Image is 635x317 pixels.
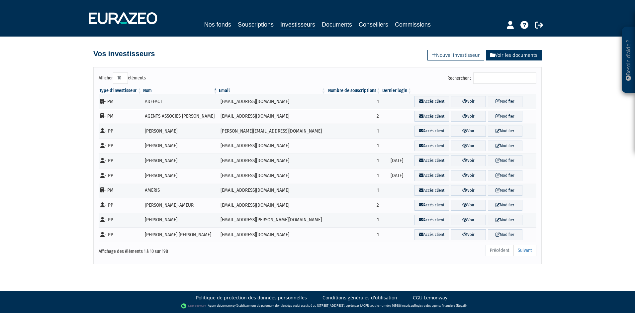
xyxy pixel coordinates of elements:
a: Modifier [488,126,522,137]
td: ADEFACT [142,94,219,109]
a: Voir [451,200,486,211]
td: 1 [326,94,381,109]
td: AMERIS [142,183,219,198]
a: Voir [451,170,486,181]
td: - PP [99,139,142,154]
a: Modifier [488,200,522,211]
a: Accès client [414,170,449,181]
a: Voir [451,96,486,107]
a: Modifier [488,185,522,196]
td: - PP [99,198,142,213]
a: Voir les documents [486,50,542,60]
a: Accès client [414,200,449,211]
a: Modifier [488,111,522,122]
td: 1 [326,153,381,168]
td: - PP [99,168,142,183]
a: Investisseurs [280,20,315,30]
td: [PERSON_NAME] [142,213,219,228]
td: 2 [326,109,381,124]
td: - PP [99,213,142,228]
a: Accès client [414,185,449,196]
th: Email : activer pour trier la colonne par ordre croissant [218,87,326,94]
a: Voir [451,215,486,226]
td: [DATE] [381,153,412,168]
a: Accès client [414,126,449,137]
a: Modifier [488,229,522,240]
a: Politique de protection des données personnelles [196,294,307,301]
img: 1732889491-logotype_eurazeo_blanc_rvb.png [89,12,157,24]
a: Voir [451,111,486,122]
td: [PERSON_NAME] [142,139,219,154]
td: [PERSON_NAME] [142,168,219,183]
a: Commissions [395,20,431,29]
select: Afficheréléments [113,72,128,84]
a: Souscriptions [238,20,274,29]
td: [EMAIL_ADDRESS][DOMAIN_NAME] [218,198,326,213]
td: - PM [99,183,142,198]
td: - PP [99,153,142,168]
td: - PM [99,94,142,109]
td: [EMAIL_ADDRESS][DOMAIN_NAME] [218,153,326,168]
td: - PP [99,124,142,139]
a: Lemonway [221,303,236,308]
td: [EMAIL_ADDRESS][DOMAIN_NAME] [218,168,326,183]
td: - PP [99,227,142,242]
td: [EMAIL_ADDRESS][DOMAIN_NAME] [218,227,326,242]
th: Dernier login : activer pour trier la colonne par ordre croissant [381,87,412,94]
td: 2 [326,198,381,213]
td: [EMAIL_ADDRESS][PERSON_NAME][DOMAIN_NAME] [218,213,326,228]
a: Modifier [488,96,522,107]
th: &nbsp; [412,87,536,94]
a: Voir [451,185,486,196]
a: Accès client [414,155,449,166]
a: Documents [322,20,352,29]
input: Rechercher : [473,72,536,84]
td: [PERSON_NAME] [142,124,219,139]
a: Voir [451,126,486,137]
div: Affichage des éléments 1 à 10 sur 198 [99,244,275,255]
label: Afficher éléments [99,72,146,84]
a: Modifier [488,141,522,152]
td: [DATE] [381,168,412,183]
a: Accès client [414,96,449,107]
a: Accès client [414,141,449,152]
td: - PM [99,109,142,124]
td: 1 [326,139,381,154]
p: Besoin d'aide ? [625,30,632,90]
a: Voir [451,229,486,240]
a: Registre des agents financiers (Regafi) [414,303,467,308]
a: Conditions générales d'utilisation [322,294,397,301]
div: - Agent de (établissement de paiement dont le siège social est situé au [STREET_ADDRESS], agréé p... [7,303,628,309]
a: Accès client [414,111,449,122]
a: Accès client [414,215,449,226]
th: Nombre de souscriptions : activer pour trier la colonne par ordre croissant [326,87,381,94]
a: Voir [451,155,486,166]
td: [PERSON_NAME] [PERSON_NAME] [142,227,219,242]
td: 1 [326,124,381,139]
a: Suivant [513,245,536,256]
td: AGENTS ASSOCIES [PERSON_NAME] [142,109,219,124]
td: 1 [326,183,381,198]
td: 1 [326,168,381,183]
td: [PERSON_NAME]-AMEUR [142,198,219,213]
td: 1 [326,213,381,228]
td: [EMAIL_ADDRESS][DOMAIN_NAME] [218,183,326,198]
a: Conseillers [359,20,388,29]
a: CGU Lemonway [413,294,447,301]
h4: Vos investisseurs [93,50,155,58]
td: [EMAIL_ADDRESS][DOMAIN_NAME] [218,139,326,154]
td: [EMAIL_ADDRESS][DOMAIN_NAME] [218,109,326,124]
th: Nom : activer pour trier la colonne par ordre d&eacute;croissant [142,87,219,94]
a: Accès client [414,229,449,240]
label: Rechercher : [447,72,536,84]
a: Modifier [488,215,522,226]
td: 1 [326,227,381,242]
td: [PERSON_NAME][EMAIL_ADDRESS][DOMAIN_NAME] [218,124,326,139]
td: [EMAIL_ADDRESS][DOMAIN_NAME] [218,94,326,109]
td: [PERSON_NAME] [142,153,219,168]
img: logo-lemonway.png [181,303,207,309]
a: Voir [451,141,486,152]
a: Nos fonds [204,20,231,29]
th: Type d'investisseur : activer pour trier la colonne par ordre croissant [99,87,142,94]
a: Modifier [488,170,522,181]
